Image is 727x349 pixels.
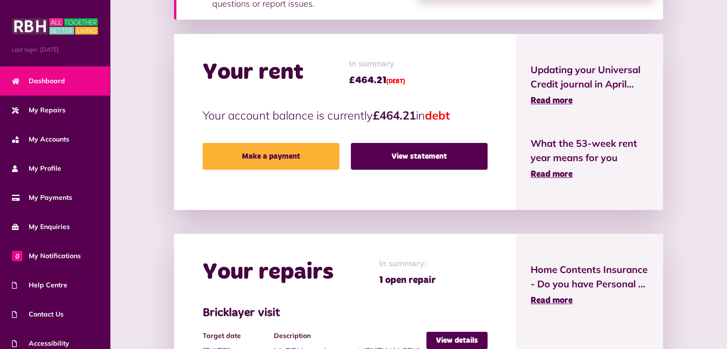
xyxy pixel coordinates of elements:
[531,63,649,91] span: Updating your Universal Credit journal in April...
[373,108,416,122] strong: £464.21
[203,332,269,340] h4: Target date
[203,306,488,320] h3: Bricklayer visit
[203,143,339,170] a: Make a payment
[531,262,649,307] a: Home Contents Insurance - Do you have Personal ... Read more
[386,79,405,85] span: (DEBT)
[203,59,304,87] h2: Your rent
[12,309,64,319] span: Contact Us
[12,17,98,36] img: MyRBH
[426,332,488,349] a: View details
[531,136,649,165] span: What the 53-week rent year means for you
[531,296,573,305] span: Read more
[12,280,67,290] span: Help Centre
[351,143,488,170] a: View statement
[12,76,65,86] span: Dashboard
[349,58,405,71] span: In summary
[349,73,405,87] span: £464.21
[12,338,69,349] span: Accessibility
[531,97,573,105] span: Read more
[12,45,98,54] span: Last login: [DATE]
[12,222,70,232] span: My Enquiries
[531,136,649,181] a: What the 53-week rent year means for you Read more
[531,262,649,291] span: Home Contents Insurance - Do you have Personal ...
[12,164,61,174] span: My Profile
[12,251,22,261] span: 0
[379,258,436,271] span: In summary:
[203,107,488,124] p: Your account balance is currently in
[425,108,450,122] span: debt
[12,134,69,144] span: My Accounts
[531,170,573,179] span: Read more
[12,105,65,115] span: My Repairs
[203,259,334,286] h2: Your repairs
[12,193,72,203] span: My Payments
[12,251,81,261] span: My Notifications
[379,273,436,287] span: 1 open repair
[274,332,422,340] h4: Description
[531,63,649,108] a: Updating your Universal Credit journal in April... Read more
